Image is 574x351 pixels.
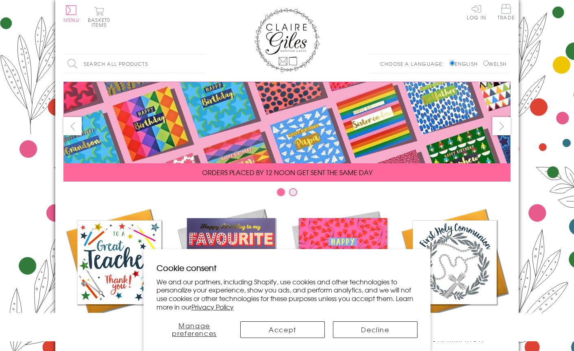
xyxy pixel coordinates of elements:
input: English [450,61,455,66]
button: Manage preferences [157,321,232,338]
button: Carousel Page 1 (Current Slide) [277,188,285,196]
a: Communion and Confirmation [399,206,511,344]
button: prev [63,117,82,135]
span: 0 items [91,16,110,28]
button: Carousel Page 2 [289,188,297,196]
label: English [450,60,482,67]
a: Log In [467,4,486,20]
a: Birthdays [287,206,399,334]
input: Search all products [63,55,206,73]
button: Accept [240,321,325,338]
div: Carousel Pagination [63,188,511,200]
button: Menu [63,5,79,22]
img: Claire Giles Greetings Cards [254,8,320,72]
a: New Releases [175,206,287,334]
span: ORDERS PLACED BY 12 NOON GET SENT THE SAME DAY [202,167,372,177]
h2: Cookie consent [157,262,417,273]
span: Manage preferences [172,321,217,338]
label: Welsh [483,60,507,67]
button: Decline [333,321,417,338]
input: Search [198,55,206,73]
input: Welsh [483,61,489,66]
span: Trade [498,4,515,20]
a: Privacy Policy [191,302,234,312]
p: We and our partners, including Shopify, use cookies and other technologies to personalize your ex... [157,277,417,311]
a: Academic [63,206,175,334]
p: Choose a language: [380,60,448,67]
button: next [492,117,511,135]
span: Menu [63,16,79,24]
a: Trade [498,4,515,22]
button: Basket0 items [88,6,110,27]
